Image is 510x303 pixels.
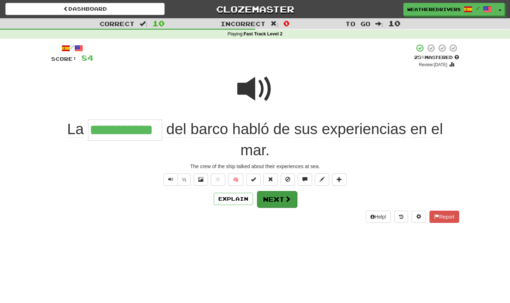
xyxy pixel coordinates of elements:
a: WeatheredRiver837 / [403,3,496,16]
div: / [51,44,93,53]
span: habló [232,121,269,138]
button: 🧠 [228,174,243,186]
span: Incorrect [220,20,266,27]
div: The crew of the ship talked about their experiences at sea. [51,163,459,170]
button: Round history (alt+y) [394,211,408,223]
span: 10 [388,19,400,28]
span: en [410,121,427,138]
span: WeatheredRiver837 [407,6,460,13]
span: 25 % [414,54,425,60]
span: el [431,121,443,138]
span: Score: [51,56,77,62]
a: Dashboard [5,3,165,15]
span: . [162,121,443,159]
button: Show image (alt+x) [194,174,208,186]
button: Add to collection (alt+a) [332,174,346,186]
button: Help! [366,211,391,223]
button: Next [257,191,297,207]
button: Set this sentence to 100% Mastered (alt+m) [246,174,261,186]
span: 0 [283,19,290,28]
span: La [67,121,84,138]
span: 10 [152,19,165,28]
span: sus [294,121,317,138]
span: : [140,21,147,27]
button: Edit sentence (alt+d) [315,174,329,186]
button: ½ [178,174,191,186]
button: Explain [214,193,253,205]
small: Review: [DATE] [419,62,447,67]
button: Play sentence audio (ctl+space) [164,174,178,186]
div: Text-to-speech controls [162,174,191,186]
span: : [375,21,383,27]
a: Clozemaster [175,3,335,15]
span: : [271,21,278,27]
span: 84 [81,53,93,62]
span: mar [241,142,266,159]
button: Reset to 0% Mastered (alt+r) [263,174,278,186]
span: experiencias [322,121,406,138]
span: del [166,121,186,138]
span: To go [345,20,370,27]
strong: Fast Track Level 2 [244,31,283,36]
span: Correct [99,20,135,27]
div: Mastered [414,54,459,61]
span: barco [190,121,228,138]
button: Ignore sentence (alt+i) [281,174,295,186]
button: Discuss sentence (alt+u) [298,174,312,186]
button: Favorite sentence (alt+f) [211,174,225,186]
span: / [476,6,480,11]
button: Report [429,211,459,223]
span: de [273,121,290,138]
